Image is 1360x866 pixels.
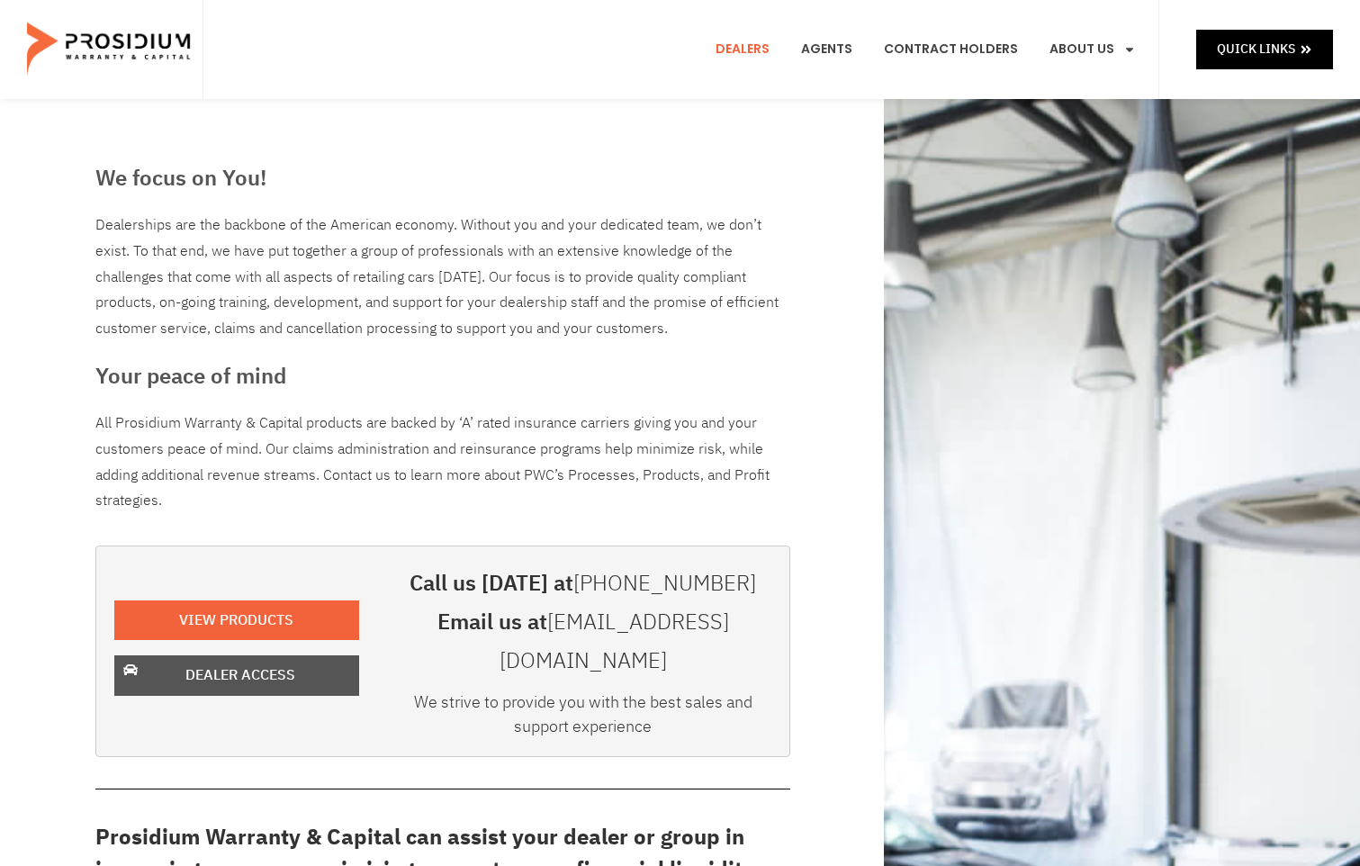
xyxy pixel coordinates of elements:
a: Dealers [702,16,783,83]
span: Quick Links [1217,38,1295,60]
nav: Menu [702,16,1149,83]
h3: We focus on You! [95,162,790,194]
span: Dealer Access [185,663,295,689]
a: Dealer Access [114,655,359,696]
a: Agents [788,16,866,83]
a: About Us [1036,16,1149,83]
h3: Call us [DATE] at [395,564,771,603]
a: Quick Links [1196,30,1333,68]
a: [PHONE_NUMBER] [573,567,756,600]
a: Contract Holders [870,16,1031,83]
a: [EMAIL_ADDRESS][DOMAIN_NAME] [500,606,729,677]
span: Last Name [347,2,404,15]
a: View Products [114,600,359,641]
h3: Your peace of mind [95,360,790,392]
p: All Prosidium Warranty & Capital products are backed by ‘A’ rated insurance carriers giving you a... [95,410,790,514]
div: Dealerships are the backbone of the American economy. Without you and your dedicated team, we don... [95,212,790,342]
h3: Email us at [395,603,771,681]
span: View Products [179,608,293,634]
div: We strive to provide you with the best sales and support experience [395,690,771,747]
